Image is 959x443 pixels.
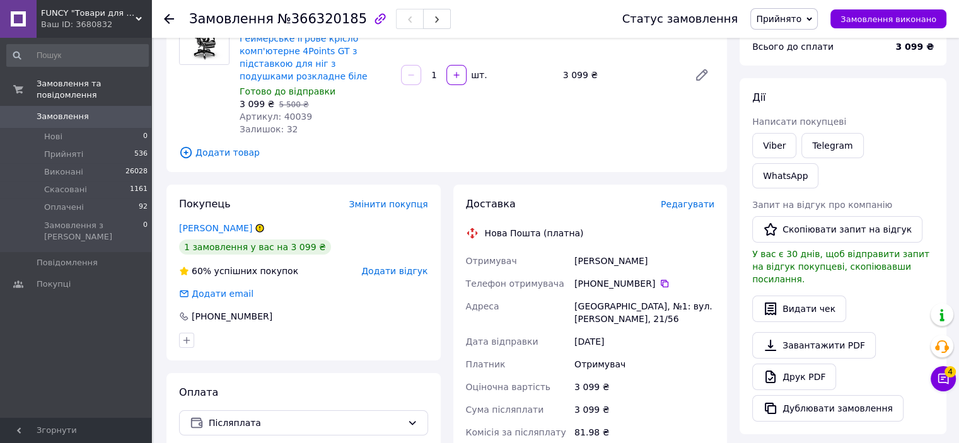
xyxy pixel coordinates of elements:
[895,42,934,52] b: 3 099 ₴
[558,66,684,84] div: 3 099 ₴
[189,11,274,26] span: Замовлення
[466,301,499,311] span: Адреса
[179,386,218,398] span: Оплата
[466,427,566,437] span: Комісія за післяплату
[572,250,717,272] div: [PERSON_NAME]
[279,100,308,109] span: 5 500 ₴
[572,376,717,398] div: 3 099 ₴
[37,111,89,122] span: Замовлення
[752,395,904,422] button: Дублювати замовлення
[944,366,956,377] span: 4
[361,266,427,276] span: Додати відгук
[572,330,717,353] div: [DATE]
[125,166,148,178] span: 26028
[6,44,149,67] input: Пошук
[752,216,922,243] button: Скопіювати запит на відгук
[179,198,231,210] span: Покупець
[752,91,765,103] span: Дії
[240,112,312,122] span: Артикул: 40039
[139,202,148,213] span: 92
[756,14,801,24] span: Прийнято
[482,227,587,239] div: Нова Пошта (платна)
[134,149,148,160] span: 536
[164,13,174,25] div: Повернутися назад
[44,202,84,213] span: Оплачені
[37,257,98,268] span: Повідомлення
[240,33,368,81] a: Геймерське ігрове крісло комп'ютерне 4Points GT з підставкою для ніг з подушками розкладне біле
[44,184,87,195] span: Скасовані
[179,239,331,255] div: 1 замовлення у вас на 3 099 ₴
[752,163,818,188] a: WhatsApp
[240,86,335,96] span: Готово до відправки
[178,287,255,300] div: Додати email
[143,220,148,243] span: 0
[209,416,402,430] span: Післяплата
[689,62,714,88] a: Редагувати
[190,287,255,300] div: Додати email
[840,14,936,24] span: Замовлення виконано
[240,124,298,134] span: Залишок: 32
[752,249,929,284] span: У вас є 30 днів, щоб відправити запит на відгук покупцеві, скопіювавши посилання.
[44,220,143,243] span: Замовлення з [PERSON_NAME]
[752,42,834,52] span: Всього до сплати
[180,15,229,64] img: Геймерське ігрове крісло комп'ютерне 4Points GT з підставкою для ніг з подушками розкладне біле
[468,69,488,81] div: шт.
[572,398,717,421] div: 3 099 ₴
[192,266,211,276] span: 60%
[752,296,846,322] button: Видати чек
[466,382,550,392] span: Оціночна вартість
[466,198,516,210] span: Доставка
[277,11,367,26] span: №366320185
[801,133,863,158] a: Telegram
[752,117,846,127] span: Написати покупцеві
[622,13,738,25] div: Статус замовлення
[37,78,151,101] span: Замовлення та повідомлення
[143,131,148,142] span: 0
[190,310,274,323] div: [PHONE_NUMBER]
[44,166,83,178] span: Виконані
[349,199,428,209] span: Змінити покупця
[179,146,714,159] span: Додати товар
[466,405,544,415] span: Сума післяплати
[240,99,274,109] span: 3 099 ₴
[752,133,796,158] a: Viber
[752,364,836,390] a: Друк PDF
[752,200,892,210] span: Запит на відгук про компанію
[44,149,83,160] span: Прийняті
[466,359,506,369] span: Платник
[572,295,717,330] div: [GEOGRAPHIC_DATA], №1: вул. [PERSON_NAME], 21/56
[130,184,148,195] span: 1161
[661,199,714,209] span: Редагувати
[41,8,136,19] span: FUNCY "Товари для дому та активного відпочинку"
[466,256,517,266] span: Отримувач
[931,366,956,391] button: Чат з покупцем4
[466,337,538,347] span: Дата відправки
[41,19,151,30] div: Ваш ID: 3680832
[752,332,876,359] a: Завантажити PDF
[37,279,71,290] span: Покупці
[179,265,298,277] div: успішних покупок
[574,277,714,290] div: [PHONE_NUMBER]
[466,279,564,289] span: Телефон отримувача
[179,223,252,233] a: [PERSON_NAME]
[572,353,717,376] div: Отримувач
[830,9,946,28] button: Замовлення виконано
[44,131,62,142] span: Нові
